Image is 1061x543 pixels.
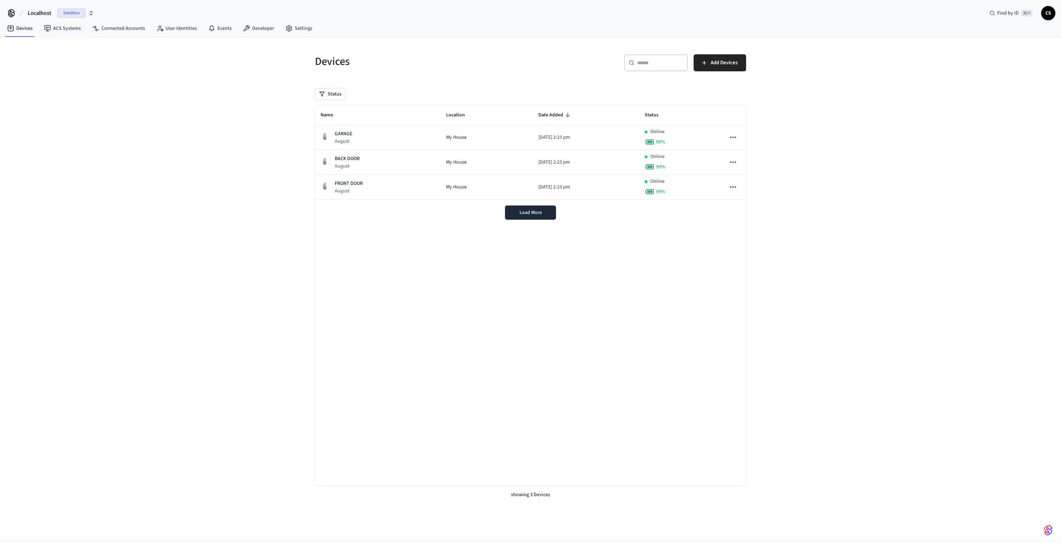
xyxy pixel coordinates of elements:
span: Sandbox [57,9,85,18]
p: August [335,187,363,194]
p: Online [650,153,665,160]
div: Find by ID⌘ K [984,7,1038,20]
img: August Wifi Smart Lock 3rd Gen, Silver, Front [321,182,329,190]
p: [DATE] 2:23 pm [538,159,633,166]
a: Developer [237,22,280,35]
p: Online [650,178,665,185]
p: [DATE] 2:23 pm [538,134,633,141]
a: Connected Accounts [87,22,151,35]
span: My House [446,134,467,141]
a: ACS Systems [38,22,87,35]
a: Devices [1,22,38,35]
button: Load More [505,205,556,220]
p: BACK DOOR [335,155,360,163]
span: Location [446,110,474,121]
span: CS [1042,7,1055,20]
span: Add Devices [711,58,738,67]
img: SeamLogoGradient.69752ec5.svg [1044,525,1052,536]
span: My House [446,159,467,166]
p: August [335,163,360,170]
a: Events [202,22,237,35]
div: showing 3 Devices [315,486,746,504]
p: Online [650,128,665,136]
span: Status [645,110,668,121]
span: Date Added [538,110,572,121]
span: 99 % [656,163,665,170]
img: August Wifi Smart Lock 3rd Gen, Silver, Front [321,132,329,141]
button: Add Devices [694,54,746,71]
span: Load More [520,209,542,216]
span: My House [446,183,467,191]
p: FRONT DOOR [335,180,363,187]
span: 99 % [656,188,665,195]
img: August Wifi Smart Lock 3rd Gen, Silver, Front [321,157,329,165]
span: 99 % [656,138,665,146]
span: Localhost [28,9,51,17]
span: Find by ID [997,10,1019,17]
a: Settings [280,22,318,35]
span: Name [321,110,342,121]
span: ⌘ K [1021,10,1033,17]
p: August [335,138,352,145]
a: User Identities [151,22,202,35]
table: sticky table [315,105,746,200]
p: GARAGE [335,130,352,138]
h5: Devices [315,54,526,69]
p: [DATE] 2:23 pm [538,183,633,191]
button: CS [1041,6,1055,20]
button: Status [315,88,346,100]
